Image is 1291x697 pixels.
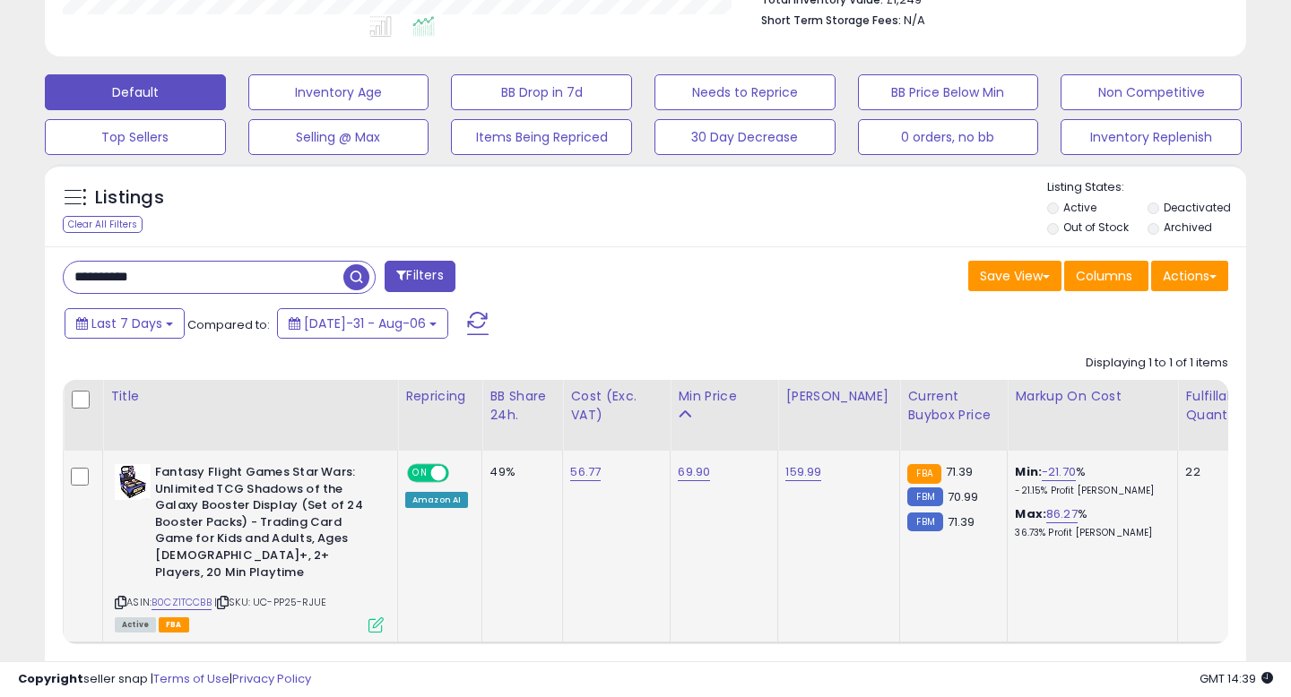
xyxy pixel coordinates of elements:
[405,387,474,406] div: Repricing
[1047,179,1247,196] p: Listing States:
[248,74,429,110] button: Inventory Age
[1015,505,1046,522] b: Max:
[159,617,189,632] span: FBA
[1200,670,1273,687] span: 2025-08-16 14:39 GMT
[785,463,821,481] a: 159.99
[678,463,710,481] a: 69.90
[858,74,1039,110] button: BB Price Below Min
[115,464,151,500] img: 51vEhsWm+bL._SL40_.jpg
[155,464,373,585] b: Fantasy Flight Games Star Wars: Unlimited TCG Shadows of the Galaxy Booster Display (Set of 24 Bo...
[1015,506,1164,539] div: %
[1151,261,1228,291] button: Actions
[907,387,1000,425] div: Current Buybox Price
[18,671,311,688] div: seller snap | |
[110,387,390,406] div: Title
[153,670,230,687] a: Terms of Use
[409,466,431,481] span: ON
[91,314,162,332] span: Last 7 Days
[907,512,942,531] small: FBM
[232,670,311,687] a: Privacy Policy
[115,464,384,631] div: ASIN:
[1015,464,1164,497] div: %
[1063,200,1096,215] label: Active
[451,119,632,155] button: Items Being Repriced
[968,261,1061,291] button: Save View
[1015,387,1170,406] div: Markup on Cost
[948,488,979,505] span: 70.99
[214,595,326,609] span: | SKU: UC-PP25-RJUE
[1063,219,1129,235] label: Out of Stock
[570,387,663,425] div: Cost (Exc. VAT)
[907,464,940,484] small: FBA
[1164,219,1212,235] label: Archived
[45,119,226,155] button: Top Sellers
[1164,200,1231,215] label: Deactivated
[904,12,925,29] span: N/A
[490,464,549,480] div: 49%
[1042,463,1076,481] a: -21.70
[1015,485,1164,497] p: -21.15% Profit [PERSON_NAME]
[1015,463,1042,480] b: Min:
[152,595,212,610] a: B0CZ1TCCBB
[948,513,975,530] span: 71.39
[678,387,770,406] div: Min Price
[1064,261,1148,291] button: Columns
[304,314,426,332] span: [DATE]-31 - Aug-06
[45,74,226,110] button: Default
[115,617,156,632] span: All listings currently available for purchase on Amazon
[1008,380,1178,451] th: The percentage added to the cost of goods (COGS) that forms the calculator for Min & Max prices.
[785,387,892,406] div: [PERSON_NAME]
[907,487,942,506] small: FBM
[1015,527,1164,539] p: 36.73% Profit [PERSON_NAME]
[1076,267,1132,285] span: Columns
[1061,119,1242,155] button: Inventory Replenish
[187,316,270,333] span: Compared to:
[95,185,164,211] h5: Listings
[654,74,836,110] button: Needs to Reprice
[1185,464,1241,480] div: 22
[570,463,601,481] a: 56.77
[446,466,475,481] span: OFF
[451,74,632,110] button: BB Drop in 7d
[405,492,468,508] div: Amazon AI
[761,13,901,28] b: Short Term Storage Fees:
[654,119,836,155] button: 30 Day Decrease
[1086,355,1228,372] div: Displaying 1 to 1 of 1 items
[18,670,83,687] strong: Copyright
[277,308,448,339] button: [DATE]-31 - Aug-06
[65,308,185,339] button: Last 7 Days
[858,119,1039,155] button: 0 orders, no bb
[946,463,974,480] span: 71.39
[385,261,455,292] button: Filters
[490,387,555,425] div: BB Share 24h.
[1185,387,1247,425] div: Fulfillable Quantity
[63,216,143,233] div: Clear All Filters
[1061,74,1242,110] button: Non Competitive
[1046,505,1078,523] a: 86.27
[248,119,429,155] button: Selling @ Max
